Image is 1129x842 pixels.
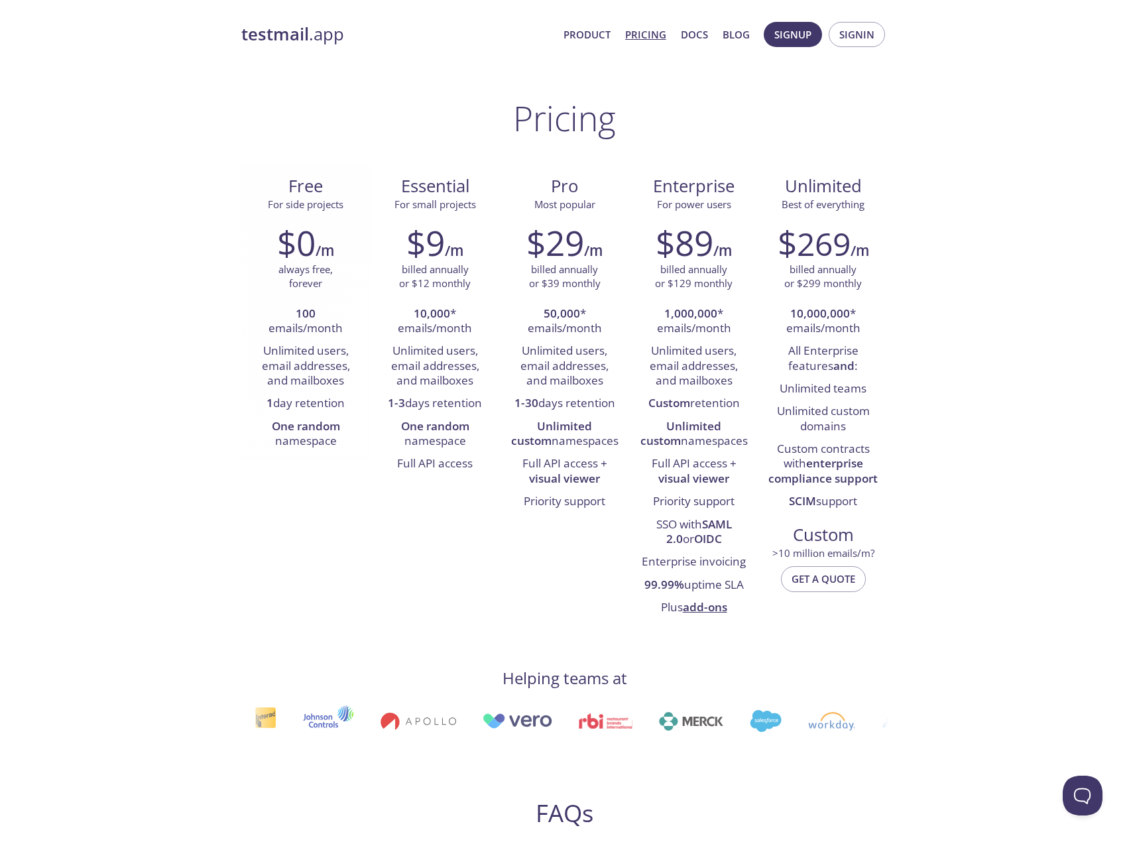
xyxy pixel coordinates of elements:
h6: /m [316,239,334,262]
strong: 1-30 [514,395,538,410]
a: Product [564,26,611,43]
li: Plus [639,597,748,619]
a: Docs [681,26,708,43]
p: billed annually or $299 monthly [784,263,862,291]
strong: Custom [648,395,690,410]
a: add-ons [683,599,727,615]
strong: Unlimited custom [511,418,593,448]
span: Custom [769,524,877,546]
li: days retention [510,392,619,415]
span: For small projects [394,198,476,211]
li: Full API access + [510,453,619,491]
li: emails/month [251,303,361,341]
img: salesforce [750,710,782,732]
a: Pricing [625,26,666,43]
span: 269 [797,222,851,265]
span: Pro [510,175,619,198]
h6: /m [445,239,463,262]
strong: and [833,358,855,373]
li: namespace [381,416,490,453]
h6: /m [851,239,869,262]
span: > 10 million emails/m? [772,546,874,560]
span: For side projects [268,198,343,211]
strong: One random [272,418,340,434]
strong: SAML 2.0 [666,516,732,546]
strong: 1-3 [388,395,405,410]
h2: FAQs [310,798,819,828]
li: namespaces [510,416,619,453]
span: Most popular [534,198,595,211]
li: All Enterprise features : [768,340,878,378]
li: Unlimited users, email addresses, and mailboxes [381,340,490,392]
span: Signup [774,26,811,43]
li: Unlimited custom domains [768,400,878,438]
h2: $9 [406,223,445,263]
li: retention [639,392,748,415]
li: day retention [251,392,361,415]
li: namespace [251,416,361,453]
li: Priority support [510,491,619,513]
li: Custom contracts with [768,438,878,491]
li: Full API access [381,453,490,475]
li: Priority support [639,491,748,513]
span: Best of everything [782,198,864,211]
span: For power users [657,198,731,211]
img: merck [659,712,723,731]
li: * emails/month [510,303,619,341]
strong: 99.99% [644,577,684,592]
li: uptime SLA [639,574,748,597]
a: testmail.app [241,23,553,46]
a: Blog [723,26,750,43]
li: days retention [381,392,490,415]
button: Get a quote [781,566,866,591]
strong: 100 [296,306,316,321]
button: Signup [764,22,822,47]
span: Free [252,175,360,198]
strong: 10,000 [414,306,450,321]
strong: Unlimited custom [640,418,722,448]
img: johnsoncontrols [303,705,354,737]
span: Essential [381,175,489,198]
img: vero [483,713,553,729]
li: Enterprise invoicing [639,551,748,573]
h1: Pricing [513,98,616,138]
img: workday [808,712,855,731]
p: billed annually or $129 monthly [655,263,733,291]
li: Unlimited users, email addresses, and mailboxes [639,340,748,392]
li: Full API access + [639,453,748,491]
p: billed annually or $39 monthly [529,263,601,291]
h2: $ [778,223,851,263]
img: rbi [579,713,632,729]
li: support [768,491,878,513]
span: Signin [839,26,874,43]
span: Enterprise [640,175,748,198]
p: billed annually or $12 monthly [399,263,471,291]
strong: SCIM [789,493,816,509]
h4: Helping teams at [503,668,627,689]
strong: enterprise compliance support [768,455,878,485]
strong: 10,000,000 [790,306,850,321]
strong: visual viewer [529,471,600,486]
strong: 1 [267,395,273,410]
strong: One random [401,418,469,434]
span: Unlimited [785,174,862,198]
img: apollo [381,712,456,731]
strong: 1,000,000 [664,306,717,321]
h2: $0 [277,223,316,263]
li: * emails/month [639,303,748,341]
p: always free, forever [278,263,333,291]
h2: $29 [526,223,584,263]
li: * emails/month [768,303,878,341]
li: namespaces [639,416,748,453]
strong: visual viewer [658,471,729,486]
li: Unlimited users, email addresses, and mailboxes [251,340,361,392]
h6: /m [713,239,732,262]
li: Unlimited teams [768,378,878,400]
button: Signin [829,22,885,47]
span: Get a quote [792,570,855,587]
li: SSO with or [639,514,748,552]
li: Unlimited users, email addresses, and mailboxes [510,340,619,392]
h2: $89 [656,223,713,263]
strong: OIDC [694,531,722,546]
strong: 50,000 [544,306,580,321]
